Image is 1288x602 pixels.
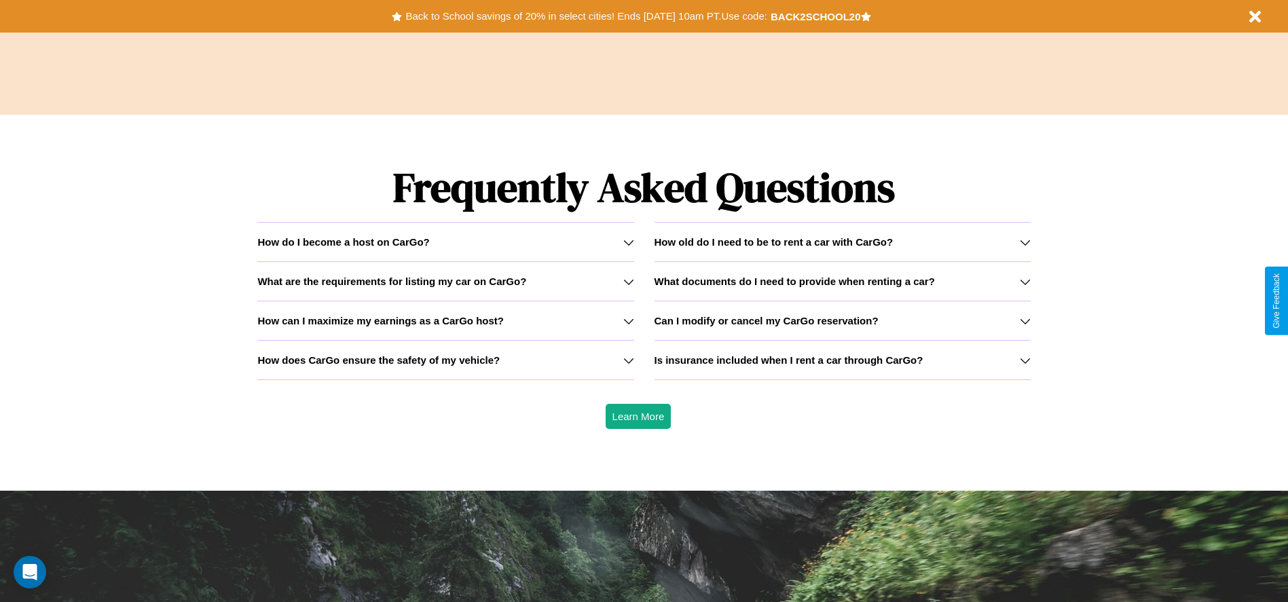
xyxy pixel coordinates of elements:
[257,354,500,366] h3: How does CarGo ensure the safety of my vehicle?
[655,315,879,326] h3: Can I modify or cancel my CarGo reservation?
[655,354,923,366] h3: Is insurance included when I rent a car through CarGo?
[771,11,861,22] b: BACK2SCHOOL20
[402,7,770,26] button: Back to School savings of 20% in select cities! Ends [DATE] 10am PT.Use code:
[655,236,894,248] h3: How old do I need to be to rent a car with CarGo?
[14,556,46,588] div: Open Intercom Messenger
[257,153,1030,222] h1: Frequently Asked Questions
[257,315,504,326] h3: How can I maximize my earnings as a CarGo host?
[655,276,935,287] h3: What documents do I need to provide when renting a car?
[257,236,429,248] h3: How do I become a host on CarGo?
[606,404,671,429] button: Learn More
[257,276,526,287] h3: What are the requirements for listing my car on CarGo?
[1272,274,1281,328] div: Give Feedback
